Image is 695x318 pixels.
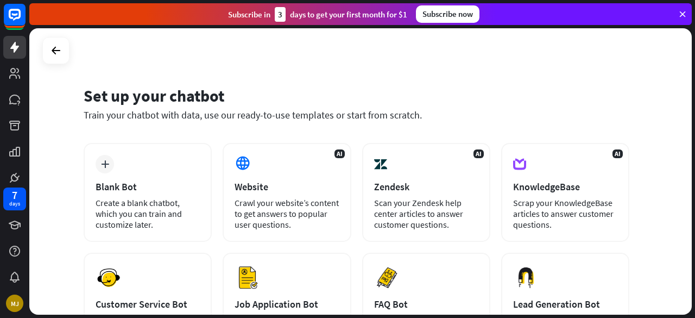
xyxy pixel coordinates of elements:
div: days [9,200,20,208]
div: 7 [12,190,17,200]
div: 3 [275,7,286,22]
div: Subscribe in days to get your first month for $1 [228,7,407,22]
div: Subscribe now [416,5,479,23]
div: MJ [6,295,23,312]
a: 7 days [3,188,26,210]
